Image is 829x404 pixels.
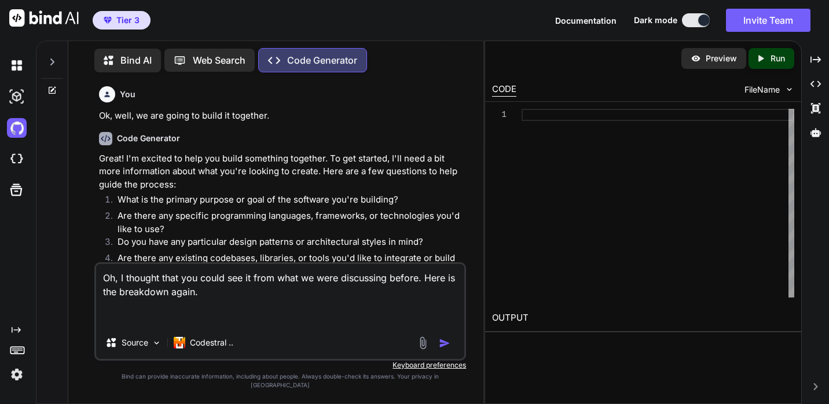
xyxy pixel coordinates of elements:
[555,14,617,27] button: Documentation
[93,11,151,30] button: premiumTier 3
[174,337,185,348] img: Codestral 25.01
[108,210,464,236] li: Are there any specific programming languages, frameworks, or technologies you'd like to use?
[7,365,27,384] img: settings
[120,89,135,100] h6: You
[784,85,794,94] img: chevron down
[691,53,701,64] img: preview
[7,87,27,106] img: darkAi-studio
[744,84,780,96] span: FileName
[7,56,27,75] img: darkChat
[94,361,466,370] p: Keyboard preferences
[706,53,737,64] p: Preview
[108,236,464,252] li: Do you have any particular design patterns or architectural styles in mind?
[122,337,148,348] p: Source
[634,14,677,26] span: Dark mode
[439,337,450,349] img: icon
[771,53,785,64] p: Run
[120,53,152,67] p: Bind AI
[9,9,79,27] img: Bind AI
[193,53,245,67] p: Web Search
[104,17,112,24] img: premium
[108,193,464,210] li: What is the primary purpose or goal of the software you're building?
[726,9,810,32] button: Invite Team
[492,109,507,121] div: 1
[108,252,464,278] li: Are there any existing codebases, libraries, or tools you'd like to integrate or build upon?
[99,152,464,192] p: Great! I'm excited to help you build something together. To get started, I'll need a bit more inf...
[287,53,357,67] p: Code Generator
[492,83,516,97] div: CODE
[94,372,466,390] p: Bind can provide inaccurate information, including about people. Always double-check its answers....
[99,109,464,123] p: Ok, well, we are going to build it together.
[96,264,464,326] textarea: Oh, I thought that you could see it from what we were discussing before. Here is the breakdown ag...
[416,336,430,350] img: attachment
[116,14,140,26] span: Tier 3
[7,149,27,169] img: cloudideIcon
[7,118,27,138] img: githubDark
[555,16,617,25] span: Documentation
[117,133,180,144] h6: Code Generator
[152,338,162,348] img: Pick Models
[485,304,801,332] h2: OUTPUT
[190,337,233,348] p: Codestral ..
